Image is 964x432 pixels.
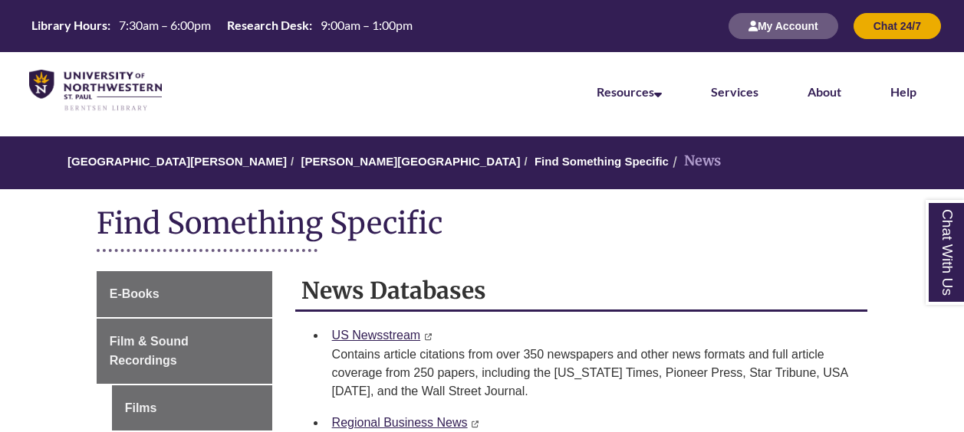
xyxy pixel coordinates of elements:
a: Help [890,84,916,99]
a: Regional Business News [332,416,468,429]
th: Library Hours: [25,17,113,34]
h2: News Databases [295,271,868,312]
div: Contains article citations from over 350 newspapers and other news formats and full article cover... [332,345,856,401]
a: About [808,84,841,99]
table: Hours Today [25,17,419,34]
span: E-Books [110,287,160,300]
a: [GEOGRAPHIC_DATA][PERSON_NAME] [67,155,287,168]
button: Chat 24/7 [854,13,941,39]
a: Resources [597,84,662,99]
a: Services [711,84,758,99]
a: Film & Sound Recordings [97,319,272,384]
a: My Account [729,19,838,32]
a: Hours Today [25,17,419,35]
button: My Account [729,13,838,39]
h1: Find Something Specific [97,205,868,245]
li: News [669,150,721,172]
a: US Newsstream [332,329,421,342]
th: Research Desk: [221,17,314,34]
img: UNWSP Library Logo [29,70,162,112]
a: E-Books [97,271,272,317]
span: Film & Sound Recordings [110,335,189,368]
a: Find Something Specific [535,155,669,168]
i: This link opens in a new window [424,333,433,340]
a: Films [112,385,272,431]
a: [PERSON_NAME][GEOGRAPHIC_DATA] [301,155,520,168]
span: 9:00am – 1:00pm [321,18,413,32]
i: This link opens in a new window [471,421,479,427]
span: 7:30am – 6:00pm [119,18,211,32]
a: Chat 24/7 [854,19,941,32]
